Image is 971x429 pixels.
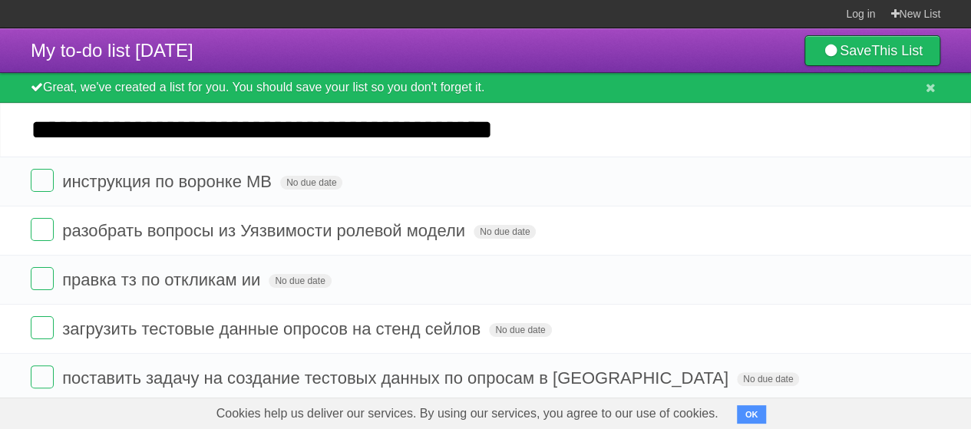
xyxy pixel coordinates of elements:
b: This List [871,43,923,58]
span: Cookies help us deliver our services. By using our services, you agree to our use of cookies. [201,398,734,429]
label: Done [31,218,54,241]
span: No due date [280,176,342,190]
a: SaveThis List [804,35,940,66]
span: загрузить тестовые данные опросов на стенд сейлов [62,319,484,338]
span: No due date [474,225,536,239]
span: правка тз по откликам ии [62,270,264,289]
button: OK [737,405,767,424]
label: Done [31,267,54,290]
span: инструкция по воронке МВ [62,172,276,191]
span: поставить задачу на создание тестовых данных по опросам в [GEOGRAPHIC_DATA] [62,368,732,388]
span: My to-do list [DATE] [31,40,193,61]
label: Done [31,365,54,388]
label: Done [31,316,54,339]
label: Done [31,169,54,192]
span: No due date [489,323,551,337]
span: No due date [269,274,331,288]
span: No due date [737,372,799,386]
span: разобрать вопросы из Уязвимости ролевой модели [62,221,469,240]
